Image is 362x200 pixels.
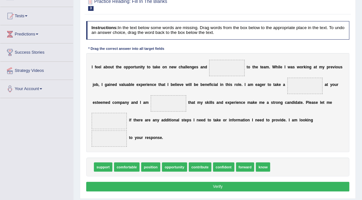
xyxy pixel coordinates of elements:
[181,118,184,122] b: s
[165,65,167,69] b: n
[167,82,168,87] b: I
[338,65,340,69] b: u
[109,82,110,87] b: i
[194,100,195,104] b: t
[162,65,164,69] b: o
[330,100,332,104] b: e
[108,65,110,69] b: o
[279,65,280,69] b: l
[205,100,207,104] b: s
[189,82,190,87] b: i
[214,82,215,87] b: i
[130,118,131,122] b: f
[250,82,253,87] b: m
[112,65,114,69] b: t
[161,118,163,122] b: a
[193,118,194,122] b: I
[189,118,192,122] b: s
[273,100,274,104] b: t
[316,65,317,69] b: t
[148,118,151,122] b: e
[173,65,176,69] b: w
[189,100,192,104] b: h
[302,65,304,69] b: r
[181,65,183,69] b: h
[176,118,178,122] b: a
[279,82,281,87] b: e
[86,46,166,52] div: * Drag the correct answer into all target fields
[196,65,198,69] b: s
[154,65,156,69] b: a
[140,100,141,104] b: I
[273,82,275,87] b: t
[332,82,334,87] b: o
[186,65,187,69] b: l
[164,82,165,87] b: t
[237,100,239,104] b: e
[200,100,203,104] b: y
[278,100,280,104] b: n
[181,82,184,87] b: e
[115,82,117,87] b: d
[141,65,143,69] b: t
[106,65,108,69] b: b
[98,65,100,69] b: e
[189,65,192,69] b: n
[207,82,209,87] b: e
[139,118,141,122] b: r
[262,82,264,87] b: e
[143,100,145,104] b: a
[266,65,269,69] b: m
[306,65,307,69] b: i
[260,82,262,87] b: g
[207,100,209,104] b: k
[126,65,128,69] b: p
[103,65,106,69] b: a
[280,100,283,104] b: g
[120,100,122,104] b: p
[163,118,166,122] b: d
[171,118,174,122] b: o
[124,82,126,87] b: u
[0,43,73,59] a: Success Stories
[218,100,221,104] b: n
[122,100,124,104] b: a
[100,100,102,104] b: e
[278,65,279,69] b: i
[236,82,238,87] b: o
[137,118,139,122] b: e
[0,25,73,41] a: Predictions
[276,100,278,104] b: o
[131,65,133,69] b: o
[107,82,109,87] b: a
[212,100,215,104] b: s
[234,100,236,104] b: r
[139,82,141,87] b: x
[229,82,230,87] b: i
[131,100,133,104] b: a
[238,100,241,104] b: n
[174,118,176,122] b: n
[330,82,332,87] b: y
[234,82,236,87] b: r
[313,65,316,69] b: a
[135,100,138,104] b: d
[179,82,181,87] b: v
[145,100,149,104] b: m
[185,65,186,69] b: l
[175,82,176,87] b: l
[284,65,285,69] b: I
[330,65,333,69] b: e
[187,118,189,122] b: p
[238,82,239,87] b: l
[145,118,147,122] b: a
[203,82,205,87] b: e
[95,65,96,69] b: f
[225,82,227,87] b: t
[190,82,191,87] b: l
[160,82,162,87] b: h
[150,82,152,87] b: n
[217,82,218,87] b: l
[325,82,327,87] b: a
